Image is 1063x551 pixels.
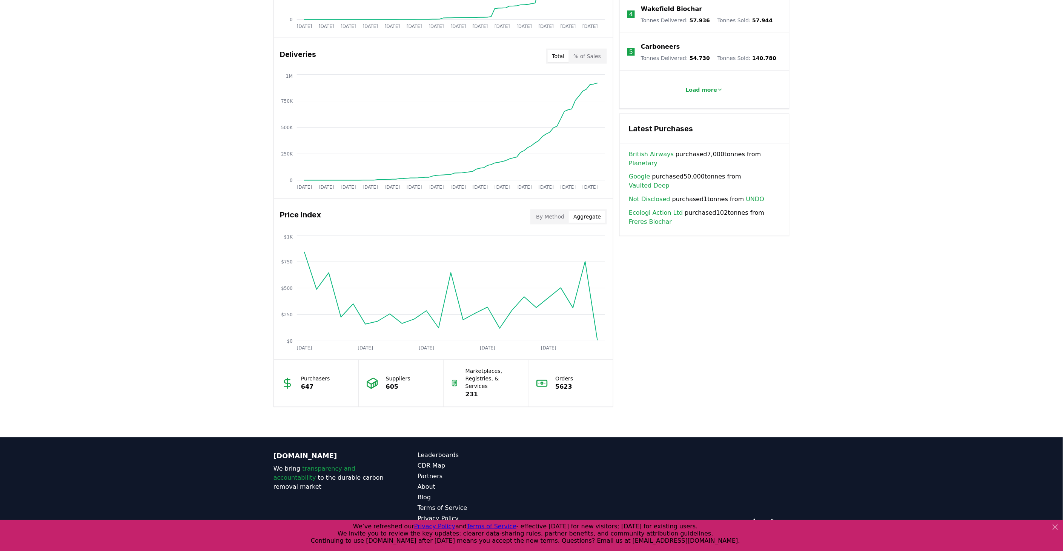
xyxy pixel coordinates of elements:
button: Total [548,50,569,62]
tspan: [DATE] [429,24,444,29]
span: 57.944 [753,17,773,23]
a: CDR Map [418,462,531,471]
tspan: 500K [281,125,293,130]
tspan: [DATE] [516,24,532,29]
a: Privacy Policy [418,514,531,523]
p: 231 [465,390,521,399]
tspan: 250K [281,151,293,157]
tspan: [DATE] [473,24,488,29]
span: 57.936 [690,17,710,23]
a: Partners [418,472,531,481]
a: Twitter [767,519,774,526]
p: Tonnes Delivered : [641,54,710,62]
span: purchased 50,000 tonnes from [629,172,780,191]
button: Aggregate [569,211,605,223]
tspan: [DATE] [539,185,554,190]
tspan: [DATE] [319,24,334,29]
tspan: 0 [290,178,293,183]
tspan: [DATE] [297,346,312,351]
tspan: $500 [281,286,293,291]
tspan: $0 [287,339,293,344]
tspan: [DATE] [297,24,312,29]
a: Blog [418,493,531,502]
tspan: [DATE] [473,185,488,190]
p: 605 [386,383,410,392]
tspan: [DATE] [480,346,495,351]
tspan: [DATE] [363,185,378,190]
tspan: [DATE] [495,24,510,29]
tspan: 1M [286,74,293,79]
tspan: [DATE] [407,24,422,29]
p: Tonnes Sold : [717,54,776,62]
p: Tonnes Delivered : [641,17,710,24]
h3: Deliveries [280,49,316,64]
a: Vaulted Deep [629,182,670,191]
a: British Airways [629,150,674,159]
a: Google [629,172,650,182]
span: 140.780 [753,55,777,61]
tspan: [DATE] [582,185,598,190]
p: Suppliers [386,375,410,383]
tspan: [DATE] [429,185,444,190]
a: Planetary [629,159,657,168]
a: LinkedIn [753,519,761,526]
tspan: 750K [281,99,293,104]
tspan: [DATE] [451,24,466,29]
button: By Method [532,211,569,223]
a: Ecologi Action Ltd [629,209,683,218]
h3: Latest Purchases [629,123,780,134]
tspan: [DATE] [582,24,598,29]
tspan: [DATE] [419,346,434,351]
tspan: [DATE] [407,185,422,190]
tspan: [DATE] [358,346,373,351]
h3: Price Index [280,209,321,225]
span: purchased 102 tonnes from [629,209,780,227]
tspan: [DATE] [561,24,576,29]
tspan: [DATE] [451,185,466,190]
button: Load more [680,82,730,97]
p: Marketplaces, Registries, & Services [465,368,521,390]
span: 54.730 [690,55,710,61]
tspan: [DATE] [319,185,334,190]
p: 5623 [556,383,573,392]
tspan: $1K [284,234,293,240]
a: UNDO [746,195,765,204]
tspan: [DATE] [297,185,312,190]
a: Leaderboards [418,451,531,460]
p: Purchasers [301,375,330,383]
tspan: [DATE] [541,346,556,351]
p: 4 [629,10,633,19]
a: Not Disclosed [629,195,670,204]
p: We bring to the durable carbon removal market [273,465,387,492]
a: Wakefield Biochar [641,5,702,14]
p: 647 [301,383,330,392]
span: purchased 1 tonnes from [629,195,764,204]
tspan: [DATE] [539,24,554,29]
span: purchased 7,000 tonnes from [629,150,780,168]
a: Terms of Service [418,504,531,513]
tspan: [DATE] [385,24,400,29]
button: % of Sales [569,50,605,62]
a: About [418,483,531,492]
p: Load more [686,86,717,94]
p: Tonnes Sold : [717,17,773,24]
tspan: [DATE] [363,24,378,29]
tspan: [DATE] [341,24,356,29]
tspan: 0 [290,17,293,22]
tspan: [DATE] [561,185,576,190]
a: Carboneers [641,42,680,51]
tspan: [DATE] [516,185,532,190]
tspan: $250 [281,312,293,317]
span: transparency and accountability [273,465,355,482]
p: Orders [556,375,573,383]
tspan: [DATE] [341,185,356,190]
p: [DOMAIN_NAME] [273,451,387,462]
a: Freres Biochar [629,218,672,227]
tspan: [DATE] [385,185,400,190]
p: 5 [629,48,633,57]
tspan: $750 [281,259,293,265]
tspan: [DATE] [495,185,510,190]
